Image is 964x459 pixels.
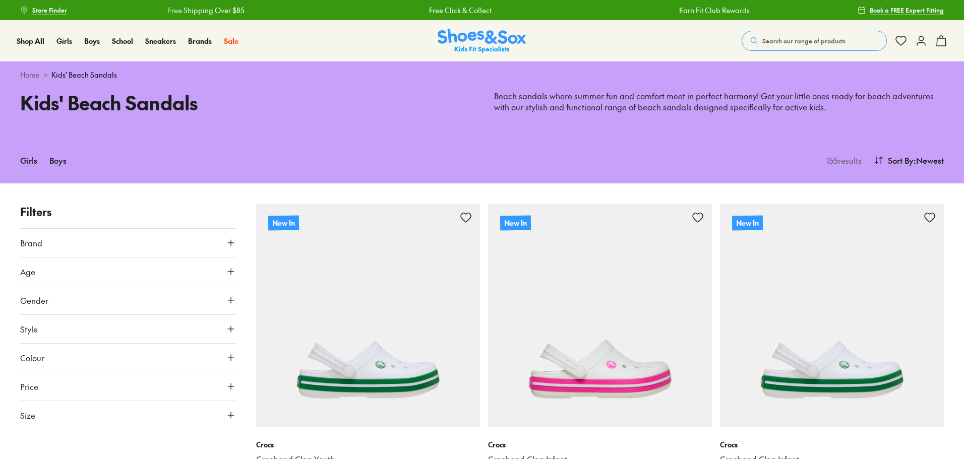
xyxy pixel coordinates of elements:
[20,294,48,306] span: Gender
[720,204,944,427] a: New In
[874,149,944,171] button: Sort By:Newest
[84,36,100,46] a: Boys
[188,36,212,46] a: Brands
[20,344,236,372] button: Colour
[268,215,299,230] p: New In
[742,31,887,51] button: Search our range of products
[488,439,712,450] p: Crocs
[20,323,38,335] span: Style
[20,204,236,220] p: Filters
[20,229,236,257] button: Brand
[762,36,846,45] span: Search our range of products
[20,88,470,117] h1: Kids' Beach Sandals
[496,5,567,16] a: Earn Fit Club Rewards
[20,409,35,421] span: Size
[20,372,236,401] button: Price
[112,36,133,46] a: School
[246,5,309,16] a: Free Click & Collect
[870,6,944,15] span: Book a FREE Expert Fitting
[20,266,35,278] span: Age
[256,439,480,450] p: Crocs
[20,352,44,364] span: Colour
[32,6,67,15] span: Store Finder
[145,36,176,46] a: Sneakers
[20,70,944,80] div: >
[20,257,236,286] button: Age
[914,154,944,166] span: : Newest
[732,215,763,230] p: New In
[747,5,824,16] a: Free Shipping Over $85
[20,380,38,392] span: Price
[20,237,42,249] span: Brand
[20,286,236,314] button: Gender
[438,29,526,53] a: Shoes & Sox
[51,70,117,80] span: Kids' Beach Sandals
[224,36,238,46] a: Sale
[858,1,944,19] a: Book a FREE Expert Fitting
[17,36,44,46] a: Shop All
[20,149,37,171] a: Girls
[20,315,236,343] button: Style
[438,29,526,53] img: SNS_Logo_Responsive.svg
[20,401,236,429] button: Size
[20,1,67,19] a: Store Finder
[56,36,72,46] a: Girls
[888,154,914,166] span: Sort By
[256,204,480,427] a: New In
[20,70,39,80] a: Home
[822,154,862,166] p: 155 results
[500,215,531,230] p: New In
[49,149,67,171] a: Boys
[494,91,944,113] p: Beach sandals where summer fun and comfort meet in perfect harmony! Get your little ones ready fo...
[488,204,712,427] a: New In
[720,439,944,450] p: Crocs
